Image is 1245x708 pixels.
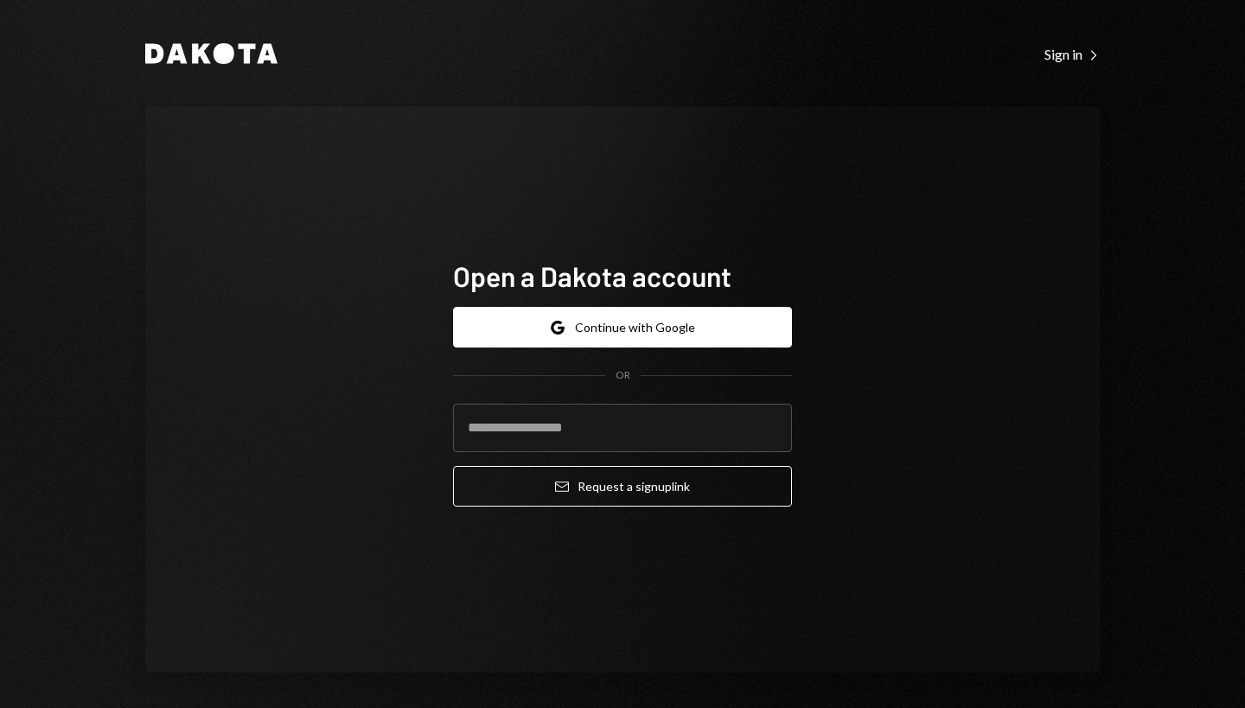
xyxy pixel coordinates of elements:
a: Sign in [1044,44,1100,63]
button: Continue with Google [453,307,792,348]
h1: Open a Dakota account [453,258,792,293]
div: OR [616,368,630,383]
div: Sign in [1044,46,1100,63]
button: Request a signuplink [453,466,792,507]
